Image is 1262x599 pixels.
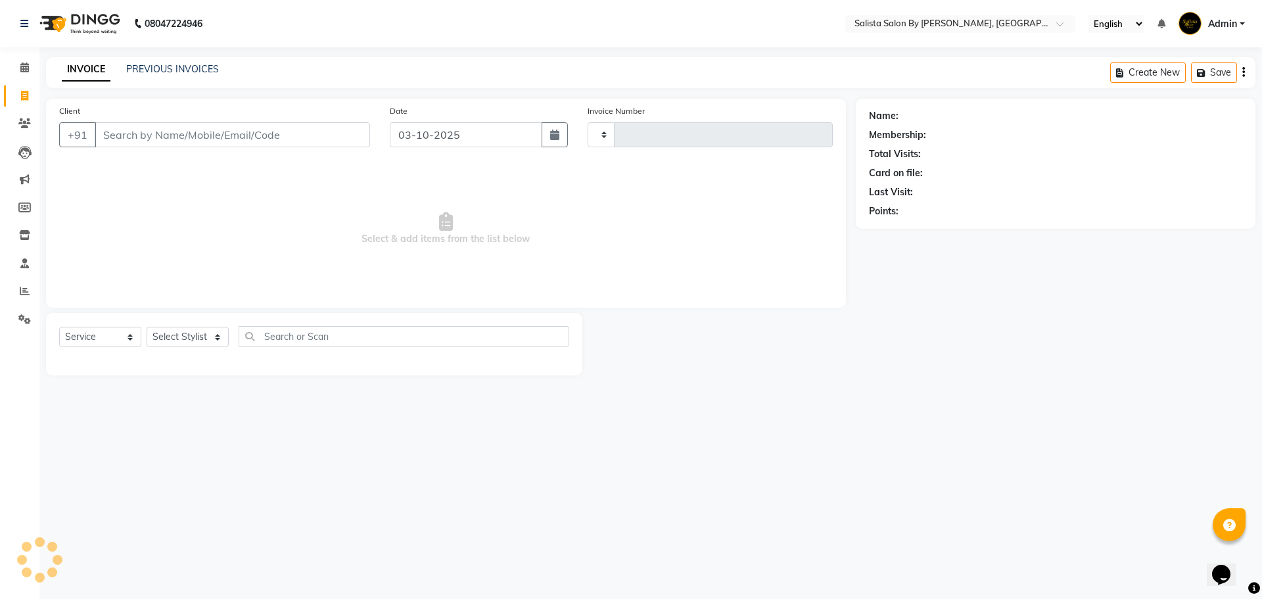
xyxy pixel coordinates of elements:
iframe: chat widget [1207,546,1249,586]
input: Search by Name/Mobile/Email/Code [95,122,370,147]
label: Date [390,105,408,117]
button: Save [1191,62,1237,83]
label: Invoice Number [588,105,645,117]
div: Last Visit: [869,185,913,199]
div: Name: [869,109,899,123]
span: Admin [1208,17,1237,31]
a: INVOICE [62,58,110,82]
div: Total Visits: [869,147,921,161]
div: Card on file: [869,166,923,180]
a: PREVIOUS INVOICES [126,63,219,75]
span: Select & add items from the list below [59,163,833,295]
button: +91 [59,122,96,147]
img: Admin [1179,12,1202,35]
b: 08047224946 [145,5,202,42]
div: Points: [869,204,899,218]
label: Client [59,105,80,117]
div: Membership: [869,128,926,142]
button: Create New [1110,62,1186,83]
input: Search or Scan [239,326,569,347]
img: logo [34,5,124,42]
